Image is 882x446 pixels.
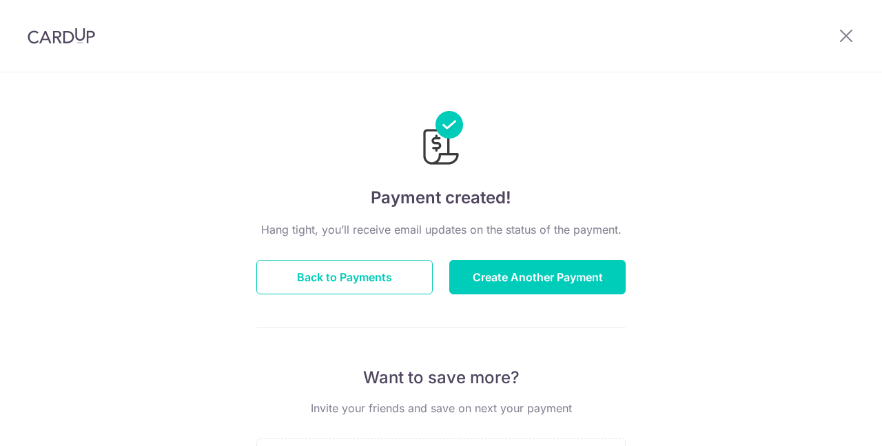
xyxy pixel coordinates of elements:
p: Invite your friends and save on next your payment [256,400,626,416]
p: Want to save more? [256,367,626,389]
img: CardUp [28,28,95,44]
button: Create Another Payment [449,260,626,294]
img: Payments [419,111,463,169]
p: Hang tight, you’ll receive email updates on the status of the payment. [256,221,626,238]
button: Back to Payments [256,260,433,294]
h4: Payment created! [256,185,626,210]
